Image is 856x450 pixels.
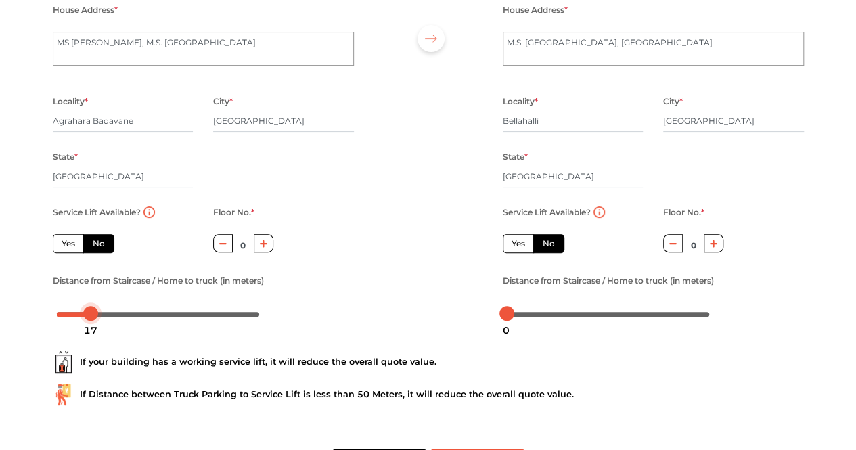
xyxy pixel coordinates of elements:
img: ... [53,384,74,405]
textarea: MS [PERSON_NAME], M.S. [GEOGRAPHIC_DATA] [53,32,354,66]
div: 17 [78,319,103,342]
label: Distance from Staircase / Home to truck (in meters) [53,272,264,290]
label: Yes [53,234,84,253]
label: Floor No. [213,204,254,221]
label: City [663,93,683,110]
div: 0 [497,319,515,342]
label: State [53,148,78,166]
textarea: M.S. [GEOGRAPHIC_DATA], [GEOGRAPHIC_DATA] [503,32,804,66]
label: Service Lift Available? [503,204,591,221]
label: State [503,148,528,166]
label: Floor No. [663,204,704,221]
div: If your building has a working service lift, it will reduce the overall quote value. [53,351,804,373]
label: Locality [503,93,538,110]
img: ... [53,351,74,373]
label: House Address [503,1,568,19]
label: Distance from Staircase / Home to truck (in meters) [503,272,714,290]
div: If Distance between Truck Parking to Service Lift is less than 50 Meters, it will reduce the over... [53,384,804,405]
label: Locality [53,93,88,110]
label: Yes [503,234,534,253]
label: City [213,93,233,110]
label: No [533,234,564,253]
label: Service Lift Available? [53,204,141,221]
label: No [83,234,114,253]
label: House Address [53,1,118,19]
